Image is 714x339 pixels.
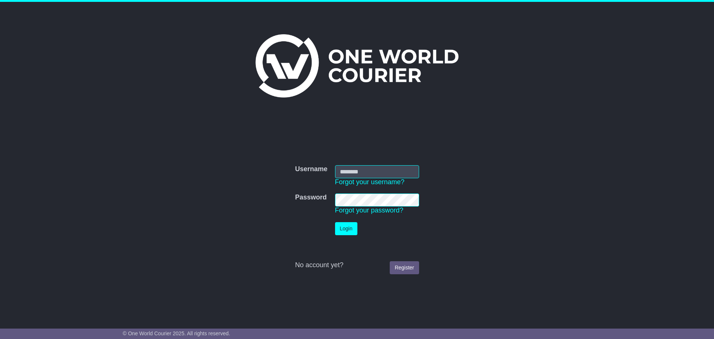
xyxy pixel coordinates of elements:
a: Forgot your username? [335,178,405,186]
a: Forgot your password? [335,207,403,214]
a: Register [390,261,419,274]
label: Username [295,165,327,173]
label: Password [295,194,327,202]
img: One World [255,34,459,97]
span: © One World Courier 2025. All rights reserved. [123,330,230,336]
button: Login [335,222,357,235]
div: No account yet? [295,261,419,269]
